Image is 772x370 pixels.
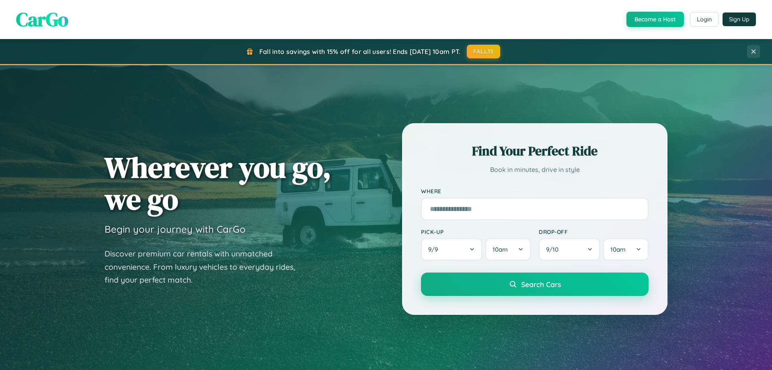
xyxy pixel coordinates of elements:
[105,151,331,215] h1: Wherever you go, we go
[428,246,442,253] span: 9 / 9
[421,142,649,160] h2: Find Your Perfect Ride
[467,45,501,58] button: FALL15
[421,164,649,176] p: Book in minutes, drive in style
[259,48,461,56] span: Fall into savings with 15% off for all users! Ends [DATE] 10am PT.
[690,12,719,27] button: Login
[626,12,684,27] button: Become a Host
[603,238,649,260] button: 10am
[539,238,600,260] button: 9/10
[105,247,306,287] p: Discover premium car rentals with unmatched convenience. From luxury vehicles to everyday rides, ...
[16,6,68,33] span: CarGo
[539,228,649,235] label: Drop-off
[610,246,626,253] span: 10am
[546,246,563,253] span: 9 / 10
[105,223,246,235] h3: Begin your journey with CarGo
[421,238,482,260] button: 9/9
[485,238,531,260] button: 10am
[421,273,649,296] button: Search Cars
[493,246,508,253] span: 10am
[421,228,531,235] label: Pick-up
[723,12,756,26] button: Sign Up
[521,280,561,289] span: Search Cars
[421,188,649,194] label: Where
